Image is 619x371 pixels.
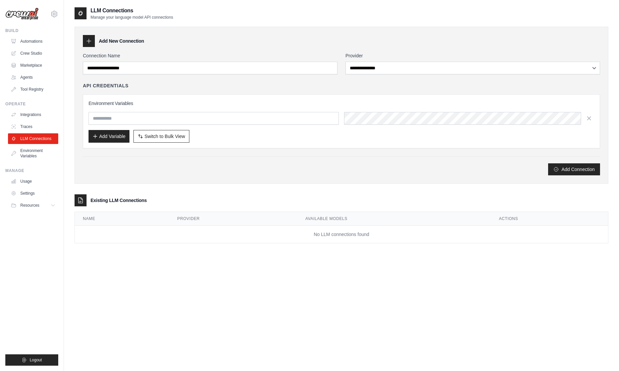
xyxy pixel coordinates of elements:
h3: Existing LLM Connections [91,197,147,204]
a: Settings [8,188,58,199]
a: Agents [8,72,58,83]
p: Manage your language model API connections [91,15,173,20]
h4: API Credentials [83,82,128,89]
th: Provider [169,212,298,226]
button: Add Connection [548,163,600,175]
label: Provider [345,52,600,59]
label: Connection Name [83,52,337,59]
h3: Environment Variables [89,100,594,107]
span: Resources [20,203,39,208]
a: Traces [8,121,58,132]
button: Add Variable [89,130,129,143]
div: Build [5,28,58,33]
img: Logo [5,8,39,20]
a: Automations [8,36,58,47]
a: Environment Variables [8,145,58,161]
div: Manage [5,168,58,173]
a: Marketplace [8,60,58,71]
div: Operate [5,101,58,107]
th: Available Models [297,212,491,226]
a: LLM Connections [8,133,58,144]
a: Usage [8,176,58,187]
a: Tool Registry [8,84,58,95]
a: Crew Studio [8,48,58,59]
th: Actions [491,212,608,226]
button: Logout [5,354,58,366]
button: Resources [8,200,58,211]
th: Name [75,212,169,226]
h2: LLM Connections [91,7,173,15]
td: No LLM connections found [75,226,608,243]
span: Switch to Bulk View [144,133,185,140]
h3: Add New Connection [99,38,144,44]
a: Integrations [8,109,58,120]
span: Logout [30,357,42,363]
button: Switch to Bulk View [133,130,189,143]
